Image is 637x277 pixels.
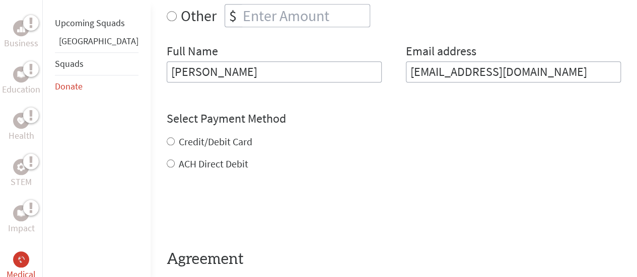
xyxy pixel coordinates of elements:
[11,159,32,189] a: STEMSTEM
[55,34,138,52] li: Belize
[8,205,35,235] a: ImpactImpact
[55,17,125,29] a: Upcoming Squads
[4,36,38,50] p: Business
[13,66,29,82] div: Education
[9,129,34,143] p: Health
[11,175,32,189] p: STEM
[167,191,320,230] iframe: reCAPTCHA
[17,71,25,78] img: Education
[167,250,621,268] h4: Agreement
[17,163,25,171] img: STEM
[2,66,40,97] a: EducationEducation
[13,20,29,36] div: Business
[17,210,25,217] img: Impact
[406,61,621,82] input: Your Email
[17,117,25,124] img: Health
[179,157,248,170] label: ACH Direct Debit
[179,135,252,148] label: Credit/Debit Card
[181,4,217,27] label: Other
[167,43,218,61] label: Full Name
[13,113,29,129] div: Health
[55,12,138,34] li: Upcoming Squads
[8,221,35,235] p: Impact
[13,159,29,175] div: STEM
[17,24,25,32] img: Business
[55,52,138,75] li: Squads
[4,20,38,50] a: BusinessBusiness
[167,111,621,127] h4: Select Payment Method
[225,5,241,27] div: $
[13,205,29,221] div: Impact
[55,80,83,92] a: Donate
[241,5,370,27] input: Enter Amount
[13,251,29,267] div: Medical
[17,255,25,263] img: Medical
[59,35,138,47] a: [GEOGRAPHIC_DATA]
[9,113,34,143] a: HealthHealth
[55,75,138,98] li: Donate
[55,58,84,69] a: Squads
[406,43,476,61] label: Email address
[167,61,382,82] input: Enter Full Name
[2,82,40,97] p: Education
